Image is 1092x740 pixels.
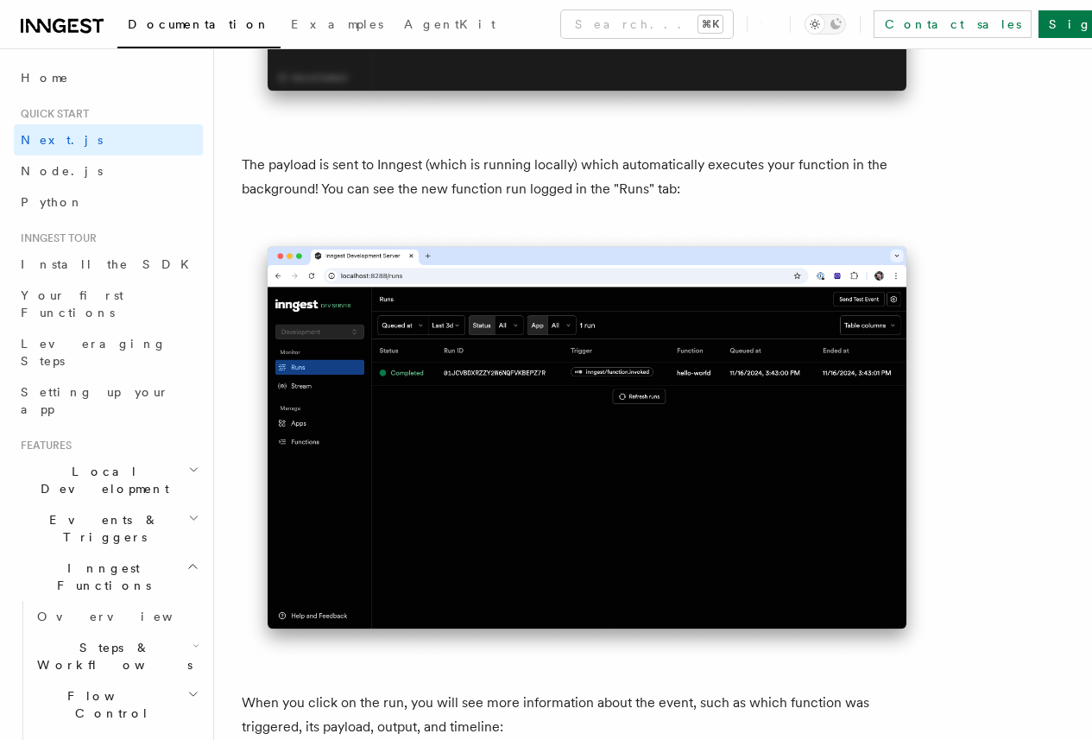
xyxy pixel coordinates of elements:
span: Local Development [14,463,188,497]
a: Setting up your app [14,376,203,425]
a: Your first Functions [14,280,203,328]
a: Node.js [14,155,203,187]
span: Next.js [21,133,103,147]
span: Quick start [14,107,89,121]
a: Documentation [117,5,281,48]
span: Features [14,439,72,452]
button: Search...⌘K [561,10,733,38]
span: Your first Functions [21,288,123,319]
span: Leveraging Steps [21,337,167,368]
button: Inngest Functions [14,553,203,601]
a: Home [14,62,203,93]
a: Next.js [14,124,203,155]
a: Contact sales [874,10,1032,38]
span: Documentation [128,17,270,31]
span: Python [21,195,84,209]
span: Flow Control [30,687,187,722]
span: Node.js [21,164,103,178]
span: Events & Triggers [14,511,188,546]
button: Toggle dark mode [805,14,846,35]
button: Events & Triggers [14,504,203,553]
button: Local Development [14,456,203,504]
a: Install the SDK [14,249,203,280]
a: Overview [30,601,203,632]
img: Inngest Dev Server web interface's runs tab with a single completed run displayed [242,229,932,663]
span: Inngest tour [14,231,97,245]
span: Steps & Workflows [30,639,193,674]
button: Steps & Workflows [30,632,203,680]
a: Leveraging Steps [14,328,203,376]
span: AgentKit [404,17,496,31]
a: Python [14,187,203,218]
button: Flow Control [30,680,203,729]
span: Examples [291,17,383,31]
span: Home [21,69,69,86]
span: Inngest Functions [14,560,186,594]
kbd: ⌘K [698,16,723,33]
span: Overview [37,610,215,623]
p: When you click on the run, you will see more information about the event, such as which function ... [242,691,932,739]
span: Setting up your app [21,385,169,416]
a: Examples [281,5,394,47]
a: AgentKit [394,5,506,47]
p: The payload is sent to Inngest (which is running locally) which automatically executes your funct... [242,153,932,201]
span: Install the SDK [21,257,199,271]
